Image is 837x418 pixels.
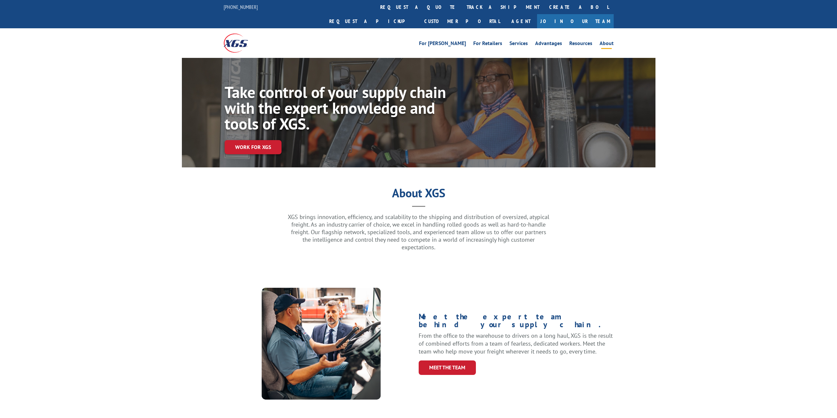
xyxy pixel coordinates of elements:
p: From the office to the warehouse to drivers on a long haul, XGS is the result of combined efforts... [419,332,614,355]
a: About [600,41,614,48]
a: Request a pickup [324,14,419,28]
a: Agent [505,14,537,28]
h1: About XGS [182,188,655,201]
a: Work for XGS [225,140,282,154]
a: For Retailers [473,41,502,48]
a: [PHONE_NUMBER] [224,4,258,10]
p: XGS brings innovation, efficiency, and scalability to the shipping and distribution of oversized,... [287,213,550,251]
a: For [PERSON_NAME] [419,41,466,48]
a: Join Our Team [537,14,614,28]
h1: Take control of your supply chain with the expert knowledge and tools of XGS. [225,84,448,135]
img: XpressGlobal_MeettheTeam [261,288,381,400]
a: Services [509,41,528,48]
a: Advantages [535,41,562,48]
a: Resources [569,41,592,48]
a: Meet the Team [419,360,476,375]
h1: Meet the expert team behind your supply chain. [419,313,614,332]
a: Customer Portal [419,14,505,28]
